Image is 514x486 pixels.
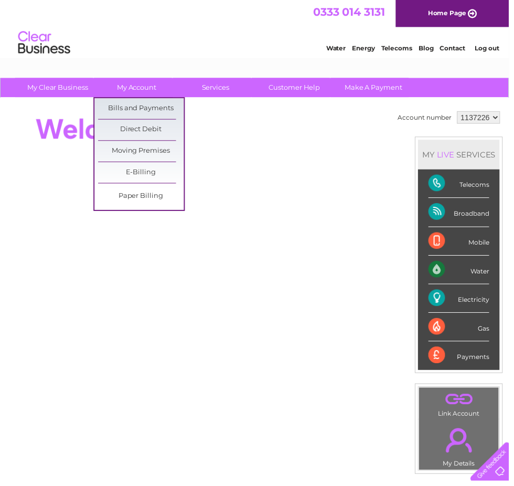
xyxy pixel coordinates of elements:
[426,394,501,413] a: .
[479,45,504,52] a: Log out
[444,45,470,52] a: Contact
[254,79,341,98] a: Customer Help
[18,27,71,59] img: logo.png
[422,141,505,171] div: MY SERVICES
[433,258,494,287] div: Water
[433,287,494,316] div: Electricity
[385,45,416,52] a: Telecoms
[99,188,186,209] a: Paper Billing
[356,45,379,52] a: Energy
[433,200,494,229] div: Broadband
[399,110,459,128] td: Account number
[433,316,494,345] div: Gas
[423,45,438,52] a: Blog
[99,99,186,120] a: Bills and Payments
[99,121,186,142] a: Direct Debit
[329,45,349,52] a: Water
[433,171,494,200] div: Telecoms
[99,142,186,163] a: Moving Premises
[316,5,389,18] a: 0333 014 3131
[95,79,181,98] a: My Account
[433,345,494,373] div: Payments
[439,151,461,161] div: LIVE
[334,79,421,98] a: Make A Payment
[10,6,506,51] div: Clear Business is a trading name of Verastar Limited (registered in [GEOGRAPHIC_DATA] No. 3667643...
[423,424,504,475] td: My Details
[15,79,102,98] a: My Clear Business
[99,164,186,185] a: E-Billing
[175,79,261,98] a: Services
[423,391,504,424] td: Link Account
[433,229,494,258] div: Mobile
[426,426,501,463] a: .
